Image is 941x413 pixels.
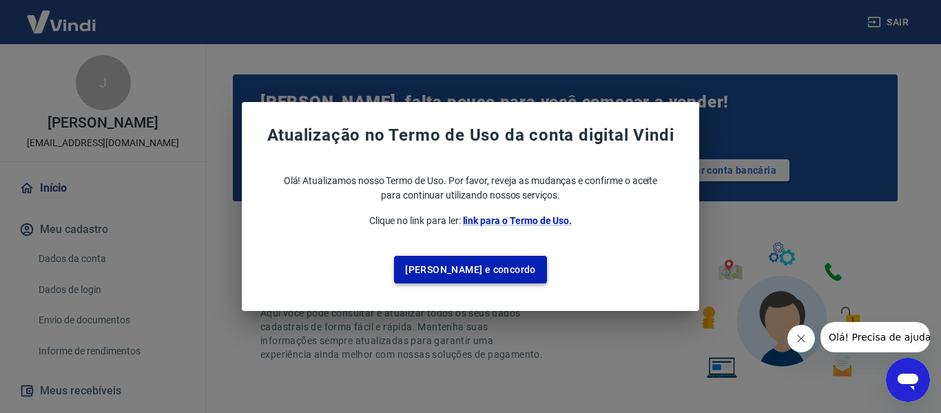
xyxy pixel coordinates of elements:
[886,358,930,402] iframe: Botão para abrir a janela de mensagens
[463,215,572,226] a: link para o Termo de Uso.
[820,322,930,352] iframe: Mensagem da empresa
[787,325,815,352] iframe: Fechar mensagem
[247,124,694,146] span: Atualização no Termo de Uso da conta digital Vindi
[8,10,116,21] span: Olá! Precisa de ajuda?
[247,214,694,228] p: Clique no link para ler:
[394,256,547,284] button: [PERSON_NAME] e concordo
[247,174,694,203] p: Olá! Atualizamos nosso Termo de Uso. Por favor, reveja as mudanças e confirme o aceite para conti...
